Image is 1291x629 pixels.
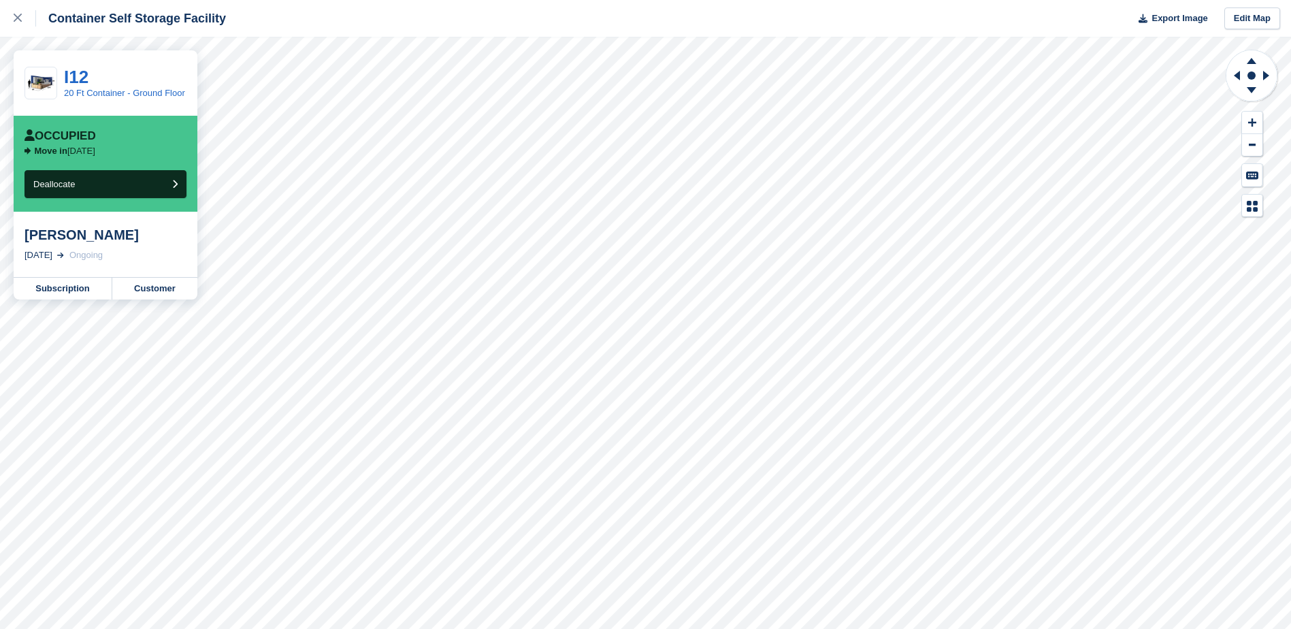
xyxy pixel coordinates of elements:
[1224,7,1280,30] a: Edit Map
[1242,134,1262,157] button: Zoom Out
[25,71,56,95] img: 20-ft-container%20(1).jpg
[14,278,112,300] a: Subscription
[64,67,88,87] a: I12
[1242,112,1262,134] button: Zoom In
[36,10,226,27] div: Container Self Storage Facility
[33,179,75,189] span: Deallocate
[35,146,95,157] p: [DATE]
[1242,164,1262,187] button: Keyboard Shortcuts
[24,248,52,262] div: [DATE]
[57,253,64,258] img: arrow-right-light-icn-cde0832a797a2874e46488d9cf13f60e5c3a73dbe684e267c42b8395dfbc2abf.svg
[1151,12,1207,25] span: Export Image
[112,278,197,300] a: Customer
[24,227,186,243] div: [PERSON_NAME]
[1242,195,1262,217] button: Map Legend
[24,170,186,198] button: Deallocate
[1130,7,1208,30] button: Export Image
[35,146,67,156] span: Move in
[24,129,96,143] div: Occupied
[24,147,31,155] img: arrow-right-icn-b7405d978ebc5dd23a37342a16e90eae327d2fa7eb118925c1a0851fb5534208.svg
[64,88,185,98] a: 20 Ft Container - Ground Floor
[69,248,103,262] div: Ongoing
